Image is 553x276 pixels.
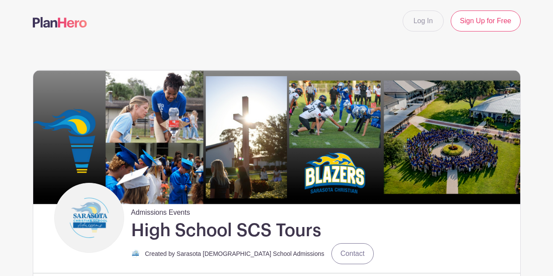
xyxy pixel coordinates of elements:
[131,204,190,218] span: Admissions Events
[33,70,520,204] img: event_banner_7789.png
[331,243,374,264] a: Contact
[56,185,122,251] img: Admissions%20Logo%20%20(2).png
[131,220,321,241] h1: High School SCS Tours
[33,17,87,28] img: logo-507f7623f17ff9eddc593b1ce0a138ce2505c220e1c5a4e2b4648c50719b7d32.svg
[131,249,140,258] img: Admisions%20Logo.png
[451,10,520,31] a: Sign Up for Free
[403,10,444,31] a: Log In
[145,250,324,257] small: Created by Sarasota [DEMOGRAPHIC_DATA] School Admissions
